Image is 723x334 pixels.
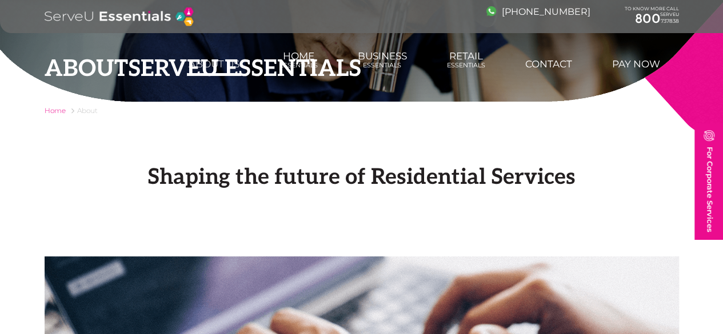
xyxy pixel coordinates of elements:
[445,45,487,75] a: RetailEssentials
[486,6,496,16] img: image
[279,62,318,69] span: Essentials
[610,53,662,75] a: Pay Now
[704,130,714,141] img: image
[77,106,98,115] span: About
[45,106,66,115] a: Home
[635,11,661,26] span: 800
[45,164,679,191] h1: Shaping the future of Residential Services
[187,53,241,75] a: About us
[356,45,409,75] a: BusinessEssentials
[278,45,319,75] a: HomeEssentials
[524,53,574,75] a: Contact
[447,62,485,69] span: Essentials
[695,123,723,239] a: For Corporate Services
[358,62,407,69] span: Essentials
[45,6,195,27] img: logo
[486,6,590,17] a: [PHONE_NUMBER]
[625,6,679,27] div: TO KNOW MORE CALL SERVEU
[625,11,679,26] a: 800737838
